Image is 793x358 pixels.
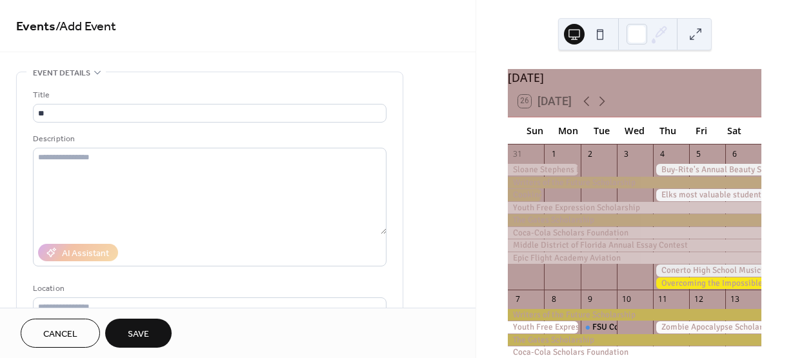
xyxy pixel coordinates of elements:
[512,148,523,159] div: 31
[653,189,761,201] div: Elks most valuable student scholarship
[653,277,761,289] div: Overcoming the Impossible Scholarship
[621,148,632,159] div: 3
[128,328,149,341] span: Save
[729,148,740,159] div: 6
[592,321,721,333] div: FSU College Application Workshop
[581,321,617,333] div: FSU College Application Workshop
[585,117,618,144] div: Tue
[33,88,384,102] div: Title
[33,282,384,295] div: Location
[548,148,559,159] div: 1
[508,202,761,214] div: Youth Free Expression Scholarship
[585,148,596,159] div: 2
[508,346,761,358] div: Coca-Cola Scholars Foundation
[552,117,585,144] div: Mon
[21,319,100,348] button: Cancel
[508,214,761,226] div: The Gates Scholarship
[657,293,668,304] div: 11
[653,321,761,333] div: Zombie Apocalypse Scholarship
[508,321,580,333] div: Youth Free Expression Scholarship
[508,69,761,86] div: [DATE]
[548,293,559,304] div: 8
[55,14,116,39] span: / Add Event
[729,293,740,304] div: 13
[508,227,761,239] div: Coca-Cola Scholars Foundation
[618,117,652,144] div: Wed
[33,132,384,146] div: Description
[685,117,718,144] div: Fri
[16,14,55,39] a: Events
[657,148,668,159] div: 4
[621,293,632,304] div: 10
[651,117,685,144] div: Thu
[512,293,523,304] div: 7
[508,309,761,321] div: Writers of the Future Scholarship
[693,293,704,304] div: 12
[693,148,704,159] div: 5
[585,293,596,304] div: 9
[33,66,90,80] span: Event details
[653,164,761,175] div: Buy-Rite's Annual Beauty School Scholarship
[105,319,172,348] button: Save
[653,264,761,276] div: Conerto High School Musicians Scholarship
[508,239,761,251] div: Middle District of Florida Annual Essay Contest
[518,117,552,144] div: Sun
[43,328,77,341] span: Cancel
[718,117,751,144] div: Sat
[508,334,761,346] div: The Gates Scholarship
[508,164,580,175] div: Sloane Stephens Doc & Glo Scholarship
[508,252,761,264] div: Epic Flight Academy Aviation
[508,189,544,201] div: Cooking Up Joy Scholarship
[508,177,761,188] div: Writers of the Future Scholarship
